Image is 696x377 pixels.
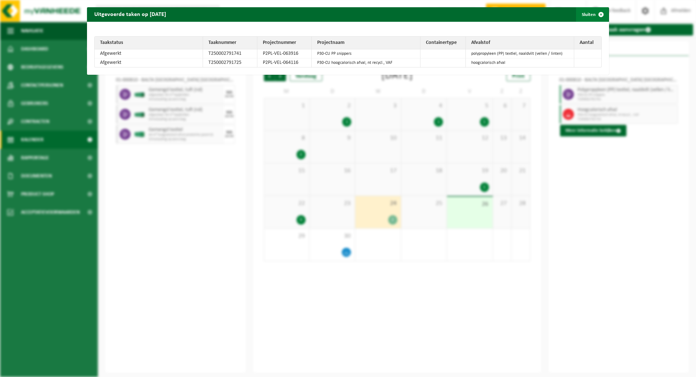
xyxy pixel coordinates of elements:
[420,37,466,49] th: Containertype
[203,49,257,58] td: T250002791741
[576,7,608,22] button: Sluiten
[466,58,574,67] td: hoogcalorisch afval
[95,37,203,49] th: Taakstatus
[312,58,420,67] td: P30-CU hoogcalorisch afval, nt recycl., VAF
[257,37,312,49] th: Projectnummer
[257,58,312,67] td: P2PL-VEL-064116
[203,37,257,49] th: Taaknummer
[87,7,173,21] h2: Uitgevoerde taken op [DATE]
[257,49,312,58] td: P2PL-VEL-063916
[203,58,257,67] td: T250002791725
[466,37,574,49] th: Afvalstof
[95,49,203,58] td: Afgewerkt
[574,37,601,49] th: Aantal
[466,49,574,58] td: polypropyleen (PP) textiel, naaldvilt (vellen / linten)
[312,37,420,49] th: Projectnaam
[312,49,420,58] td: P30-CU PP snippers
[95,58,203,67] td: Afgewerkt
